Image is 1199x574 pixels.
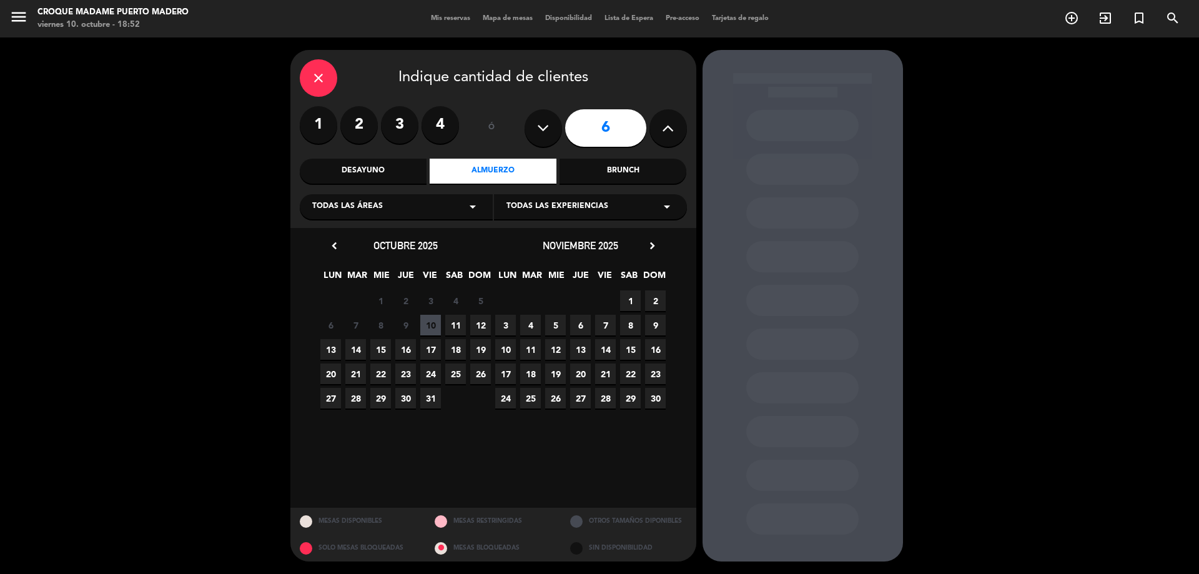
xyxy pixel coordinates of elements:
[645,290,666,311] span: 2
[646,239,659,252] i: chevron_right
[373,239,438,252] span: octubre 2025
[311,71,326,86] i: close
[561,508,696,535] div: OTROS TAMAÑOS DIPONIBLES
[370,388,391,408] span: 29
[420,364,441,384] span: 24
[395,268,416,289] span: JUE
[645,364,666,384] span: 23
[619,268,639,289] span: SAB
[371,268,392,289] span: MIE
[422,106,459,144] label: 4
[620,290,641,311] span: 1
[370,315,391,335] span: 8
[659,15,706,22] span: Pre-acceso
[570,268,591,289] span: JUE
[659,199,674,214] i: arrow_drop_down
[347,268,367,289] span: MAR
[495,315,516,335] span: 3
[520,388,541,408] span: 25
[420,268,440,289] span: VIE
[560,159,686,184] div: Brunch
[645,315,666,335] span: 9
[425,15,476,22] span: Mis reservas
[470,290,491,311] span: 5
[539,15,598,22] span: Disponibilidad
[495,388,516,408] span: 24
[345,315,366,335] span: 7
[545,388,566,408] span: 26
[620,339,641,360] span: 15
[430,159,556,184] div: Almuerzo
[445,315,466,335] span: 11
[595,315,616,335] span: 7
[1064,11,1079,26] i: add_circle_outline
[290,508,426,535] div: MESAS DISPONIBLES
[595,268,615,289] span: VIE
[495,339,516,360] span: 10
[595,364,616,384] span: 21
[506,200,608,213] span: Todas las experiencias
[706,15,775,22] span: Tarjetas de regalo
[370,339,391,360] span: 15
[37,19,189,31] div: viernes 10. octubre - 18:52
[425,508,561,535] div: MESAS RESTRINGIDAS
[320,364,341,384] span: 20
[497,268,518,289] span: LUN
[543,239,618,252] span: noviembre 2025
[598,15,659,22] span: Lista de Espera
[520,339,541,360] span: 11
[328,239,341,252] i: chevron_left
[395,364,416,384] span: 23
[322,268,343,289] span: LUN
[470,339,491,360] span: 19
[468,268,489,289] span: DOM
[395,388,416,408] span: 30
[521,268,542,289] span: MAR
[620,388,641,408] span: 29
[1165,11,1180,26] i: search
[445,339,466,360] span: 18
[620,315,641,335] span: 8
[300,59,687,97] div: Indique cantidad de clientes
[495,364,516,384] span: 17
[595,388,616,408] span: 28
[444,268,465,289] span: SAB
[645,388,666,408] span: 30
[545,315,566,335] span: 5
[1132,11,1147,26] i: turned_in_not
[381,106,418,144] label: 3
[445,290,466,311] span: 4
[420,339,441,360] span: 17
[645,339,666,360] span: 16
[520,315,541,335] span: 4
[476,15,539,22] span: Mapa de mesas
[570,364,591,384] span: 20
[595,339,616,360] span: 14
[470,364,491,384] span: 26
[345,339,366,360] span: 14
[570,388,591,408] span: 27
[620,364,641,384] span: 22
[9,7,28,31] button: menu
[545,364,566,384] span: 19
[340,106,378,144] label: 2
[320,339,341,360] span: 13
[1098,11,1113,26] i: exit_to_app
[320,388,341,408] span: 27
[300,159,427,184] div: Desayuno
[395,339,416,360] span: 16
[395,290,416,311] span: 2
[9,7,28,26] i: menu
[520,364,541,384] span: 18
[643,268,664,289] span: DOM
[320,315,341,335] span: 6
[545,339,566,360] span: 12
[420,388,441,408] span: 31
[345,364,366,384] span: 21
[470,315,491,335] span: 12
[570,339,591,360] span: 13
[445,364,466,384] span: 25
[300,106,337,144] label: 1
[425,535,561,562] div: MESAS BLOQUEADAS
[37,6,189,19] div: Croque Madame Puerto Madero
